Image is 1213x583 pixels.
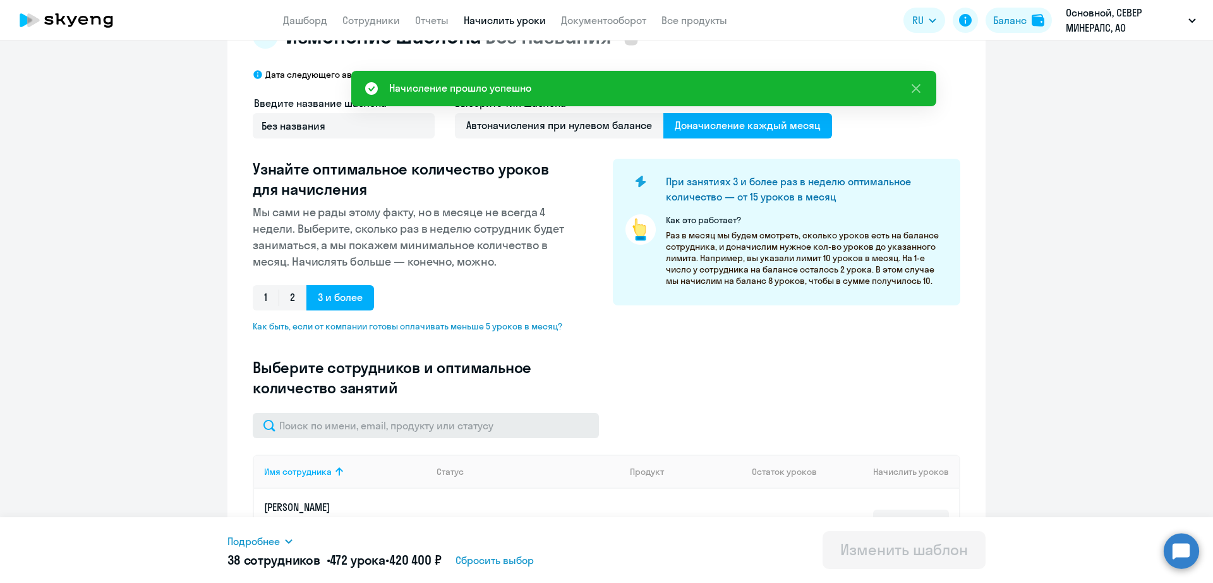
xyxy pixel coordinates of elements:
button: RU [903,8,945,33]
p: Дата следующего автоматического начисления: среда, 1 октября 2025 г. [265,69,566,80]
span: 472 урока [330,552,385,568]
h5: 38 сотрудников • • [227,551,442,569]
div: Статус [437,466,464,477]
h4: При занятиях 3 и более раз в неделю оптимальное количество — от 15 уроков в месяц [666,174,939,204]
div: Остаток уроков [752,466,830,477]
span: Как быть, если от компании готовы оплачивать меньше 5 уроков в месяц? [253,321,572,332]
p: [PERSON_NAME] [264,500,406,514]
a: [PERSON_NAME][PERSON_NAME][EMAIL_ADDRESS][DOMAIN_NAME] [264,500,426,544]
a: Все продукты [661,14,727,27]
input: Без названия [253,113,435,138]
span: Подробнее [227,534,280,549]
a: Документооборот [561,14,646,27]
a: Отчеты [415,14,449,27]
input: Поиск по имени, email, продукту или статусу [253,413,599,438]
p: [PERSON_NAME][EMAIL_ADDRESS][DOMAIN_NAME] [264,517,406,544]
p: Как это работает? [666,214,948,226]
button: Основной, СЕВЕР МИНЕРАЛС, АО [1059,5,1202,35]
button: Изменить шаблон [823,531,986,569]
p: Основной, СЕВЕР МИНЕРАЛС, АО [1066,5,1183,35]
span: Введите название шаблона [254,97,387,109]
td: 14 [742,489,830,556]
div: Баланс [993,13,1027,28]
a: Начислить уроки [464,14,546,27]
img: balance [1032,14,1044,27]
p: Мы сами не рады этому факту, но в месяце не всегда 4 недели. Выберите, сколько раз в неделю сотру... [253,204,572,270]
img: pointer-circle [625,214,656,245]
p: Английский General [630,517,725,528]
div: Изменить шаблон [840,539,968,560]
a: Дашборд [283,14,327,27]
a: Сотрудники [342,14,400,27]
div: Продукт [630,466,742,477]
span: Автоначисления при нулевом балансе [455,113,663,138]
span: 420 400 ₽ [389,552,442,568]
div: Имя сотрудника [264,466,332,477]
div: Продукт [630,466,664,477]
h3: Выберите сотрудников и оптимальное количество занятий [253,357,572,398]
p: Раз в месяц мы будем смотреть, сколько уроков есть на балансе сотрудника, и доначислим нужное кол... [666,230,948,286]
button: Балансbalance [986,8,1052,33]
span: Остаток уроков [752,466,817,477]
p: Идут постоянные занятия [437,515,620,529]
span: 3 и более [306,285,374,310]
span: RU [912,13,924,28]
span: 2 [279,285,306,310]
span: Сбросить выбор [456,553,534,568]
div: Имя сотрудника [264,466,426,477]
div: Начисление прошло успешно [389,80,531,95]
div: Статус [437,466,620,477]
span: Доначисление каждый месяц [663,113,832,138]
th: Начислить уроков [830,455,959,489]
span: 1 [253,285,279,310]
h3: Узнайте оптимальное количество уроков для начисления [253,159,572,199]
